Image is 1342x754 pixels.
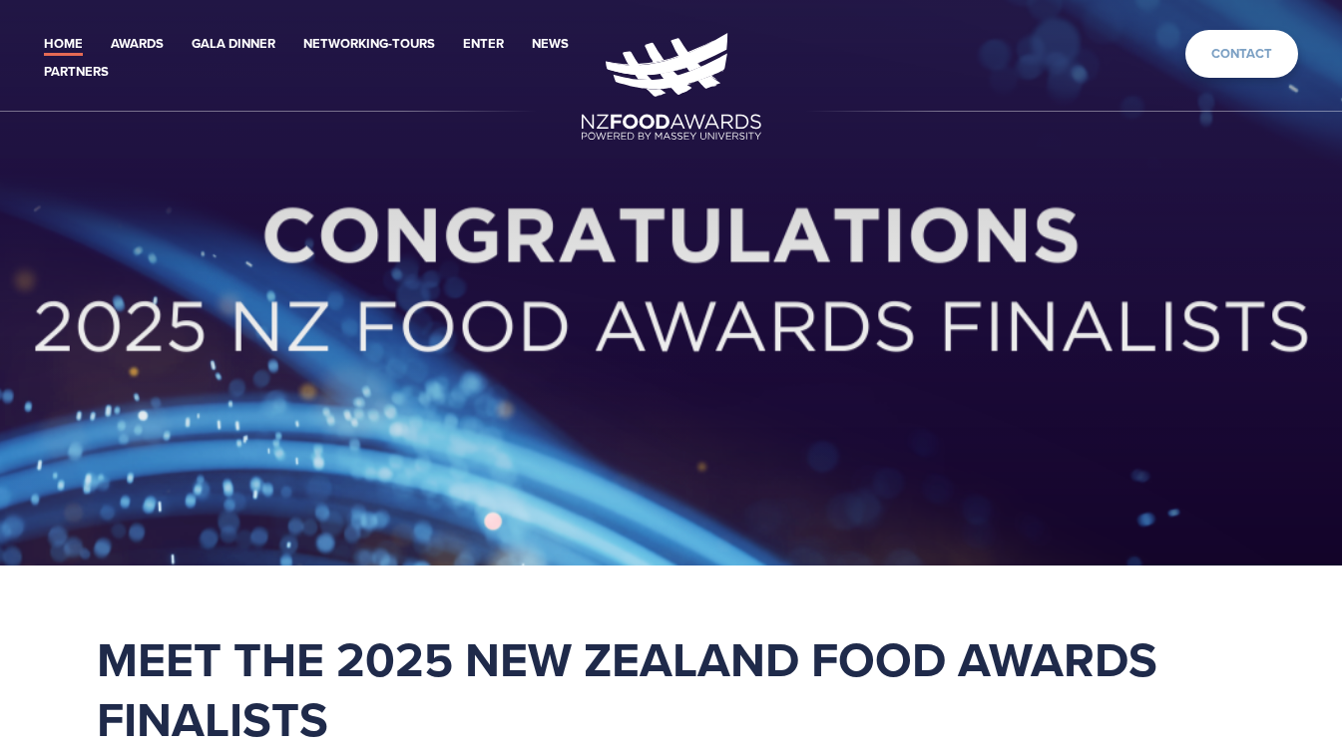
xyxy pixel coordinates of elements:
a: News [532,33,569,56]
a: Awards [111,33,164,56]
a: Partners [44,61,109,84]
a: Enter [463,33,504,56]
a: Networking-Tours [303,33,435,56]
strong: Meet the 2025 New Zealand Food Awards Finalists [97,624,1169,754]
a: Home [44,33,83,56]
a: Contact [1185,30,1298,79]
a: Gala Dinner [192,33,275,56]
